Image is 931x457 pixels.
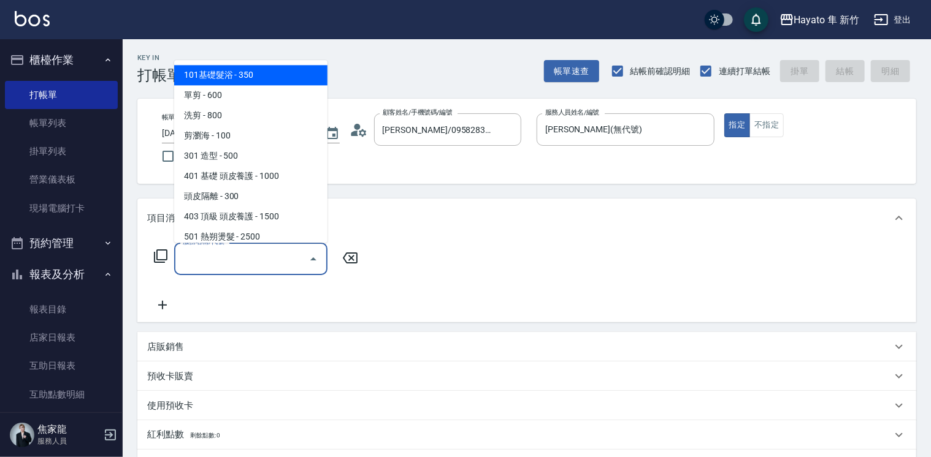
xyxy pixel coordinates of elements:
div: Hayato 隼 新竹 [794,12,859,28]
a: 設計師日報表 [5,409,118,437]
a: 帳單列表 [5,109,118,137]
a: 店家日報表 [5,323,118,352]
a: 互助點數明細 [5,380,118,409]
button: Hayato 隼 新竹 [775,7,864,32]
span: 501 熱朔燙髮 - 2500 [174,227,328,247]
a: 掛單列表 [5,137,118,165]
span: 單剪 - 600 [174,85,328,105]
span: 連續打單結帳 [719,65,770,78]
div: 使用預收卡 [137,391,916,420]
img: Person [10,423,34,447]
p: 使用預收卡 [147,399,193,412]
div: 紅利點數剩餘點數: 0 [137,420,916,450]
button: 櫃檯作業 [5,44,118,76]
a: 報表目錄 [5,295,118,323]
button: 不指定 [749,113,784,137]
p: 紅利點數 [147,428,220,442]
div: 項目消費 [137,198,916,238]
img: Logo [15,11,50,26]
a: 互助日報表 [5,352,118,380]
span: 洗剪 - 800 [174,105,328,126]
h2: Key In [137,54,182,62]
button: Choose date, selected date is 2025-10-11 [318,119,347,148]
button: Close [304,249,323,269]
p: 服務人員 [37,436,100,447]
div: 預收卡販賣 [137,361,916,391]
button: save [744,7,768,32]
span: 結帳前確認明細 [630,65,691,78]
div: 店販銷售 [137,332,916,361]
span: 頭皮隔離 - 300 [174,186,328,206]
button: 預約管理 [5,227,118,259]
p: 項目消費 [147,212,184,225]
p: 預收卡販賣 [147,370,193,383]
label: 顧客姓名/手機號碼/編號 [383,108,453,117]
button: 指定 [724,113,751,137]
span: 401 基礎 頭皮養護 - 1000 [174,166,328,186]
span: 101基礎髮浴 - 350 [174,65,328,85]
label: 帳單日期 [162,113,188,122]
button: 帳單速查 [544,60,599,83]
h5: 焦家龍 [37,423,100,436]
button: 登出 [869,9,916,31]
span: 403 頂級 頭皮養護 - 1500 [174,206,328,227]
a: 現場電腦打卡 [5,194,118,222]
label: 服務人員姓名/編號 [545,108,599,117]
span: 剪瀏海 - 100 [174,126,328,146]
span: 剩餘點數: 0 [190,432,221,439]
input: YYYY/MM/DD hh:mm [162,123,313,143]
p: 店販銷售 [147,341,184,353]
a: 營業儀表板 [5,165,118,194]
span: 301 造型 - 500 [174,146,328,166]
h3: 打帳單 [137,67,182,84]
a: 打帳單 [5,81,118,109]
button: 報表及分析 [5,259,118,290]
